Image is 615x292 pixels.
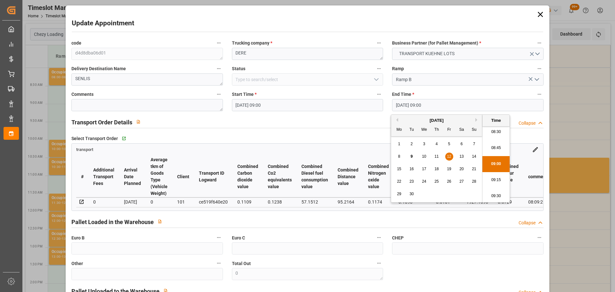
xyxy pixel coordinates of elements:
[459,167,463,171] span: 20
[447,179,451,184] span: 26
[408,165,416,173] div: Choose Tuesday, September 16th, 2025
[215,233,223,242] button: Euro B
[445,153,453,161] div: Choose Friday, September 12th, 2025
[433,140,441,148] div: Choose Thursday, September 4th, 2025
[268,198,292,206] div: 0.1238
[395,190,403,198] div: Choose Monday, September 29th, 2025
[232,91,257,98] span: Start Time
[71,135,118,142] span: Select Transport Order
[71,73,223,86] textarea: SENLIS
[93,198,114,206] div: 0
[461,142,463,146] span: 6
[338,198,358,206] div: 95.2164
[392,235,404,241] span: CHEP
[392,73,543,86] input: Type to search/select
[473,142,475,146] span: 7
[76,146,93,152] a: transport
[445,126,453,134] div: Fr
[71,118,132,127] h2: Transport Order Details
[447,167,451,171] span: 19
[482,124,510,140] li: 08:30
[392,48,543,60] button: open menu
[408,126,416,134] div: Tu
[395,178,403,186] div: Choose Monday, September 22nd, 2025
[375,233,383,242] button: Euro C
[71,260,83,267] span: Other
[420,140,428,148] div: Choose Wednesday, September 3rd, 2025
[371,75,381,85] button: open menu
[470,153,478,161] div: Choose Sunday, September 14th, 2025
[411,142,413,146] span: 2
[146,156,172,197] th: Average tkm of Goods Type (Vehicle Weight)
[411,154,413,159] span: 9
[420,178,428,186] div: Choose Wednesday, September 24th, 2025
[233,156,263,197] th: Combined Carbon dioxide value
[433,178,441,186] div: Choose Thursday, September 25th, 2025
[215,64,223,73] button: Delivery Destination Name
[535,39,544,47] button: Business Partner (for Pallet Management) *
[459,179,463,184] span: 27
[535,64,544,73] button: Ramp
[395,126,403,134] div: Mo
[459,154,463,159] span: 13
[458,165,466,173] div: Choose Saturday, September 20th, 2025
[199,198,228,206] div: ce519f640e20
[531,75,541,85] button: open menu
[420,126,428,134] div: We
[71,235,85,241] span: Euro B
[72,18,134,29] h2: Update Appointment
[472,167,476,171] span: 21
[395,140,403,148] div: Choose Monday, September 1st, 2025
[458,178,466,186] div: Choose Saturday, September 27th, 2025
[408,190,416,198] div: Choose Tuesday, September 30th, 2025
[472,154,476,159] span: 14
[482,188,510,204] li: 09:30
[482,140,510,156] li: 08:45
[422,179,426,184] span: 24
[484,117,508,124] div: Time
[215,259,223,267] button: Other
[448,142,450,146] span: 5
[408,153,416,161] div: Choose Tuesday, September 9th, 2025
[445,178,453,186] div: Choose Friday, September 26th, 2025
[475,118,479,122] button: Next Month
[119,156,146,197] th: Arrival Date Planned
[409,192,414,196] span: 30
[368,198,389,206] div: 0.1174
[333,156,363,197] th: Combined Distance value
[436,142,438,146] span: 4
[71,40,81,46] span: code
[433,165,441,173] div: Choose Thursday, September 18th, 2025
[434,179,439,184] span: 25
[458,153,466,161] div: Choose Saturday, September 13th, 2025
[422,167,426,171] span: 17
[391,117,482,124] div: [DATE]
[232,40,272,46] span: Trucking company
[470,165,478,173] div: Choose Sunday, September 21st, 2025
[420,165,428,173] div: Choose Wednesday, September 17th, 2025
[375,259,383,267] button: Total Out
[375,64,383,73] button: Status
[420,153,428,161] div: Choose Wednesday, September 10th, 2025
[394,118,398,122] button: Previous Month
[472,179,476,184] span: 28
[398,154,400,159] span: 8
[232,48,383,60] textarea: DERE
[263,156,297,197] th: Combined Co2 equivalents value
[519,220,536,226] div: Collapse
[433,126,441,134] div: Th
[470,140,478,148] div: Choose Sunday, September 7th, 2025
[482,172,510,188] li: 09:15
[301,198,328,206] div: 57.1512
[392,40,481,46] span: Business Partner (for Pallet Management)
[232,235,245,241] span: Euro C
[375,90,383,98] button: Start Time *
[154,215,166,228] button: View description
[397,192,401,196] span: 29
[447,154,451,159] span: 12
[470,178,478,186] div: Choose Sunday, September 28th, 2025
[408,178,416,186] div: Choose Tuesday, September 23rd, 2025
[392,99,543,111] input: DD-MM-YYYY HH:MM
[422,154,426,159] span: 10
[71,65,126,72] span: Delivery Destination Name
